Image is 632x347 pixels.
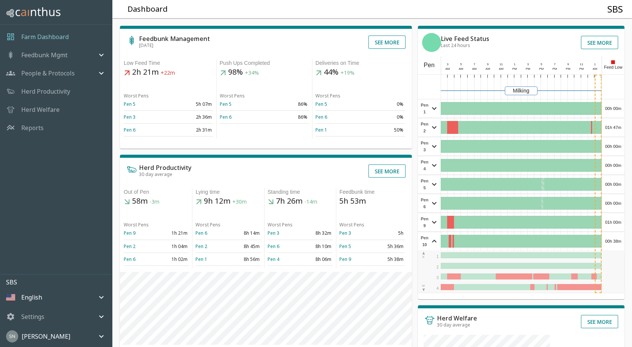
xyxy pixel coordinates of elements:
p: English [21,293,42,302]
div: 11 [498,62,505,67]
span: -3m [150,198,159,206]
span: +19% [340,69,355,77]
div: Deliveries on Time [315,59,405,67]
td: 2h 31m [169,124,213,137]
td: 8h 45m [229,240,261,253]
a: Pen 6 [315,114,327,120]
a: Farm Dashboard [21,32,69,41]
p: Settings [21,312,44,321]
td: 0% [360,98,405,111]
div: 7 [471,62,478,67]
span: Worst Pens [268,221,293,228]
p: Feedbunk Mgmt [21,50,68,60]
div: Feedbunk time [339,188,405,196]
span: Pen 4 [420,159,430,172]
span: +30m [232,198,247,206]
span: Worst Pens [124,93,149,99]
a: Pen 2 [124,243,136,250]
span: AM [459,67,463,71]
div: 11 [578,62,585,67]
td: 86% [264,111,309,124]
h5: 98% [220,67,309,78]
span: +22m [161,69,175,77]
h6: Herd Productivity [139,165,191,171]
td: 2h 36m [169,111,213,124]
div: 00h 00m [602,99,624,118]
td: 5h 36m [372,240,405,253]
td: 8h 10m [300,240,333,253]
span: AM [485,67,490,71]
span: Pen 6 [420,196,430,210]
span: 2 [437,265,439,269]
a: Pen 3 [268,230,279,236]
div: 9 [484,62,491,67]
div: Lying time [195,188,261,196]
td: 1h 21m [156,227,189,240]
span: AM [499,67,503,71]
div: 01h 00m [602,213,624,231]
a: Pen 5 [124,101,136,107]
td: 1h 04m [156,240,189,253]
div: E [422,251,426,259]
div: Out of Pen [124,188,189,196]
button: See more [368,164,406,178]
span: +34% [245,69,259,77]
td: 8h 06m [300,253,333,265]
span: Pen 3 [420,140,430,153]
span: PM [579,67,584,71]
a: Pen 1 [315,127,327,133]
span: Pen 1 [420,102,430,115]
div: Push Ups Completed [220,59,309,67]
div: Milking [505,86,537,95]
p: SBS [6,278,112,287]
span: PM [566,67,571,71]
a: Pen 5 [315,101,327,107]
div: 5 [458,62,465,67]
a: Pen 5 [220,101,232,107]
td: 5h 07m [169,98,213,111]
a: Pen 1 [195,256,207,262]
div: 9 [565,62,572,67]
div: 00h 00m [602,175,624,193]
a: Pen 2 [195,243,207,250]
h4: SBS [607,3,623,15]
div: Pen [418,56,441,74]
a: Pen 6 [195,230,207,236]
span: Pen 10 [420,234,430,248]
a: Pen 6 [220,114,232,120]
button: See more [581,36,618,49]
button: See more [368,35,406,49]
div: 00h 00m [602,156,624,174]
a: Pen 5 [339,243,351,250]
h5: 5h 53m [339,196,405,206]
div: 00h 00m [602,137,624,155]
h5: 7h 26m [268,196,333,207]
a: Pen 3 [124,114,136,120]
div: 1 [511,62,518,67]
a: Pen 6 [268,243,279,250]
div: 00h 00m [602,194,624,212]
button: See more [581,315,618,328]
span: Pen 2 [420,121,430,134]
span: PM [526,67,530,71]
td: 8h 56m [229,253,261,265]
span: AM [472,67,477,71]
td: 50% [360,124,405,137]
a: Pen 9 [124,230,136,236]
span: 3 [437,276,439,280]
span: Pen 5 [420,177,430,191]
img: 45cffdf61066f8072b93f09263145446 [6,330,18,342]
span: PM [512,67,517,71]
div: Standing time [268,188,333,196]
div: 00h 38m [602,232,624,250]
a: Pen 6 [124,256,136,262]
span: Worst Pens [124,221,149,228]
td: 0% [360,111,405,124]
a: Herd Productivity [21,87,70,96]
p: People & Protocols [21,69,75,78]
a: Reports [21,123,44,132]
span: 4 [437,286,439,290]
span: Worst Pens [195,221,221,228]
